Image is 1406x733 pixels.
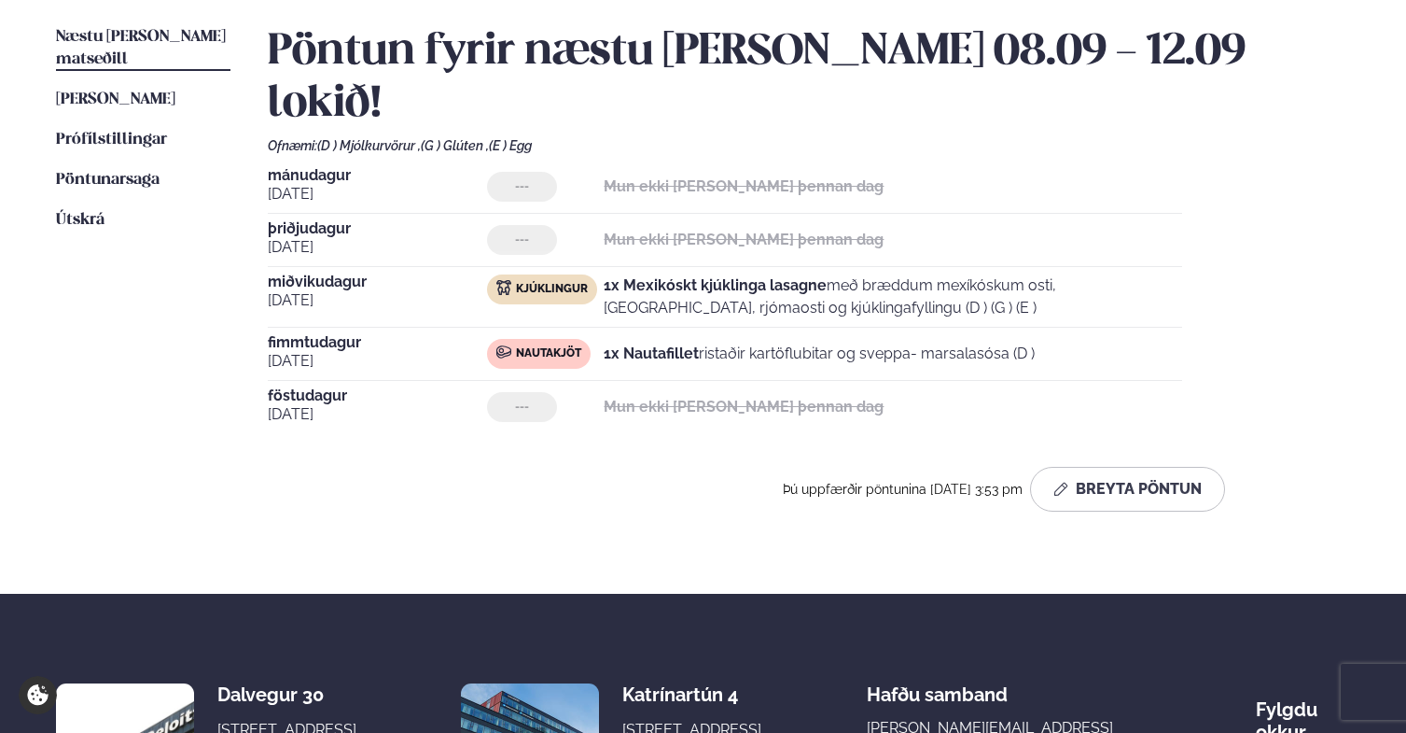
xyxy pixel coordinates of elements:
div: Dalvegur 30 [217,684,366,706]
strong: Mun ekki [PERSON_NAME] þennan dag [604,398,884,416]
div: Ofnæmi: [268,138,1350,153]
span: Nautakjöt [516,346,581,361]
strong: 1x Nautafillet [604,345,699,362]
a: Cookie settings [19,676,57,714]
a: [PERSON_NAME] [56,89,175,111]
span: Útskrá [56,212,104,228]
span: [DATE] [268,236,487,259]
img: beef.svg [496,345,511,359]
span: Þú uppfærðir pöntunina [DATE] 3:53 pm [783,482,1023,497]
span: Prófílstillingar [56,132,167,148]
span: Kjúklingur [516,282,588,297]
span: þriðjudagur [268,221,487,236]
span: --- [515,179,529,194]
span: mánudagur [268,168,487,183]
a: Pöntunarsaga [56,169,160,191]
p: með bræddum mexíkóskum osti, [GEOGRAPHIC_DATA], rjómaosti og kjúklingafyllingu (D ) (G ) (E ) [604,275,1182,319]
span: Hafðu samband [867,669,1008,706]
span: [DATE] [268,183,487,205]
a: Útskrá [56,209,104,232]
p: ristaðir kartöflubitar og sveppa- marsalasósa (D ) [604,343,1035,365]
span: fimmtudagur [268,335,487,350]
a: Næstu [PERSON_NAME] matseðill [56,26,230,71]
button: Breyta Pöntun [1030,467,1225,512]
strong: 1x Mexikóskt kjúklinga lasagne [604,276,827,294]
strong: Mun ekki [PERSON_NAME] þennan dag [604,177,884,195]
span: (G ) Glúten , [421,138,489,153]
span: --- [515,400,529,415]
span: [DATE] [268,403,487,426]
span: (D ) Mjólkurvörur , [317,138,421,153]
span: miðvikudagur [268,275,487,289]
span: --- [515,233,529,247]
span: Næstu [PERSON_NAME] matseðill [56,29,226,67]
h2: Pöntun fyrir næstu [PERSON_NAME] 08.09 - 12.09 lokið! [268,26,1350,131]
span: [PERSON_NAME] [56,92,175,107]
img: chicken.svg [496,280,511,295]
span: [DATE] [268,350,487,373]
strong: Mun ekki [PERSON_NAME] þennan dag [604,231,884,248]
a: Prófílstillingar [56,129,167,151]
span: [DATE] [268,289,487,312]
div: Katrínartún 4 [622,684,771,706]
span: (E ) Egg [489,138,532,153]
span: föstudagur [268,388,487,403]
span: Pöntunarsaga [56,172,160,188]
